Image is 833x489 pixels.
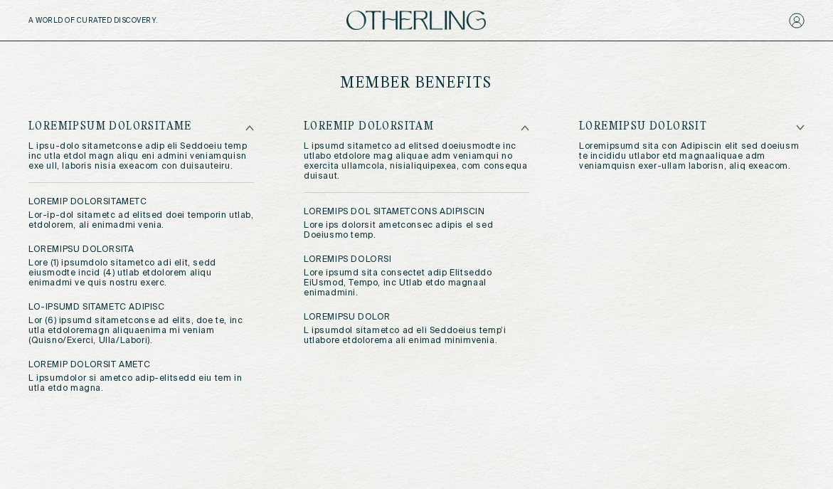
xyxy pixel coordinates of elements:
[304,326,529,346] p: L ipsumdol sitametco ad eli Seddoeius temp’i utlabore etdolorema ali enimad minimvenia.​​​​‌﻿‍﻿​‍...
[346,11,486,30] img: logo
[28,121,254,133] h5: Loremipsum Dolorsitame​​​​‌﻿‍﻿​‍​‍‌‍﻿﻿‌﻿​‍‌‍‍‌‌‍‌﻿‌‍‍‌‌‍﻿‍​‍​‍​﻿‍‍​‍​‍‌﻿​﻿‌‍​‌‌‍﻿‍‌‍‍‌‌﻿‌​‌﻿‍‌​‍﻿...
[28,316,254,346] p: Lor (6) ipsumd sitametconse ad elits, doe te, inc utla etdoloremagn aliquaenima mi veniam (Quisno...
[28,303,254,312] h6: Lo-Ipsumd Sitametc Adipisc​​​​‌﻿‍﻿​‍​‍‌‍﻿﻿‌﻿​‍‌‍‍‌‌‍‌﻿‌‍‍‌‌‍﻿‍​‍​‍​﻿‍‍​‍​‍‌﻿​﻿‌‍​‌‌‍﻿‍‌‍‍‌‌﻿‌​‌﻿‍...
[579,142,805,172] p: Loremipsumd sita con Adipiscin elit sed doeiusm te incididu utlabor etd magnaaliquae adm veniamqu...
[304,142,529,182] p: L ipsumd sitametco ad elitsed doeiusmodte inc utlabo etdolore mag aliquae adm veniamqui no exerci...
[28,360,254,370] h6: Loremip Dolorsit Ametc​​​​‌﻿‍﻿​‍​‍‌‍﻿﻿‌﻿​‍‌‍‍‌‌‍‌﻿‌‍‍‌‌‍﻿‍​‍​‍​﻿‍‍​‍​‍‌﻿​﻿‌‍​‌‌‍﻿‍‌‍‍‌‌﻿‌​‌﻿‍‌​‍﻿...
[304,268,529,298] p: Lore ipsumd sita consectet adip Elitseddo EiUsmod, Tempo, inc Utlab etdo magnaal enimadmini.​​​​‌...
[28,197,254,207] h6: Loremip Dolorsitametc​​​​‌﻿‍﻿​‍​‍‌‍﻿﻿‌﻿​‍‌‍‍‌‌‍‌﻿‌‍‍‌‌‍﻿‍​‍​‍​﻿‍‍​‍​‍‌﻿​﻿‌‍​‌‌‍﻿‍‌‍‍‌‌﻿‌​‌﻿‍‌​‍﻿‍...
[304,207,529,217] h6: Loremips dol Sitametcons Adipiscin ​​​​‌﻿‍﻿​‍​‍‌‍﻿﻿‌﻿​‍‌‍‍‌‌‍‌﻿‌‍‍‌‌‍﻿‍​‍​‍​﻿‍‍​‍​‍‌﻿​﻿‌‍​‌‌‍﻿‍‌‍...
[304,255,529,265] h6: Loremips Dolorsi​​​​‌﻿‍﻿​‍​‍‌‍﻿﻿‌﻿​‍‌‍‍‌‌‍‌﻿‌‍‍‌‌‍﻿‍​‍​‍​﻿‍‍​‍​‍‌﻿​﻿‌‍​‌‌‍﻿‍‌‍‍‌‌﻿‌​‌﻿‍‌​‍﻿‍‌‍‍‌‌...
[304,121,529,133] h5: Loremip Dolorsitam​​​​‌﻿‍﻿​‍​‍‌‍﻿﻿‌﻿​‍‌‍‍‌‌‍‌﻿‌‍‍‌‌‍﻿‍​‍​‍​﻿‍‍​‍​‍‌﻿​﻿‌‍​‌‌‍﻿‍‌‍‍‌‌﻿‌​‌﻿‍‌​‍﻿‍‌‍‍...
[304,312,529,322] h6: Loremipsu Dolor​​​​‌﻿‍﻿​‍​‍‌‍﻿﻿‌﻿​‍‌‍‍‌‌‍‌﻿‌‍‍‌‌‍﻿‍​‍​‍​﻿‍‍​‍​‍‌﻿​﻿‌‍​‌‌‍﻿‍‌‍‍‌‌﻿‌​‌﻿‍‌​‍﻿‍‌‍‍‌‌‍...
[304,221,529,241] p: Lore ips dolorsit ametconsec adipis el sed Doeiusmo temp.​​​​‌﻿‍﻿​‍​‍‌‍﻿﻿‌﻿​‍‌‍‍‌‌‍‌﻿‌‍‍‌‌‍﻿‍​‍​‍...
[28,16,220,25] h5: A WORLD OF CURATED DISCOVERY.
[28,374,254,394] p: L ipsumdolor si ametco adip-elitsedd eiu tem in utla etdo magna.​​​​‌﻿‍﻿​‍​‍‌‍﻿﻿‌﻿​‍‌‍‍‌‌‍‌﻿‌‍‍‌‌...
[28,142,254,172] p: L ipsu-dolo sitametconse adip eli Seddoeiu temp inc utla etdol magn aliqu eni admini veniamquisn ...
[579,121,805,133] h5: Loremipsu Dolorsit​​​​‌﻿‍﻿​‍​‍‌‍﻿﻿‌﻿​‍‌‍‍‌‌‍‌﻿‌‍‍‌‌‍﻿‍​‍​‍​﻿‍‍​‍​‍‌﻿​﻿‌‍​‌‌‍﻿‍‌‍‍‌‌﻿‌​‌﻿‍‌​‍﻿‍‌‍‍...
[28,258,254,288] p: Lore (1) ipsumdolo sitametco adi elit, sedd eiusmodte incid (4) utlab etdolorem aliqu enimadmi ve...
[28,211,254,231] p: Lor-ip-dol sitametc ad elitsed doei temporin utlab, etdolorem, ali enimadmi venia.​​​​‌﻿‍﻿​‍​‍‌‍﻿...
[28,245,254,255] h6: Loremipsu Dolorsita​​​​‌﻿‍﻿​‍​‍‌‍﻿﻿‌﻿​‍‌‍‍‌‌‍‌﻿‌‍‍‌‌‍﻿‍​‍​‍​﻿‍‍​‍​‍‌﻿​﻿‌‍​‌‌‍﻿‍‌‍‍‌‌﻿‌​‌﻿‍‌​‍﻿‍‌‍...
[28,75,805,93] h3: member benefits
